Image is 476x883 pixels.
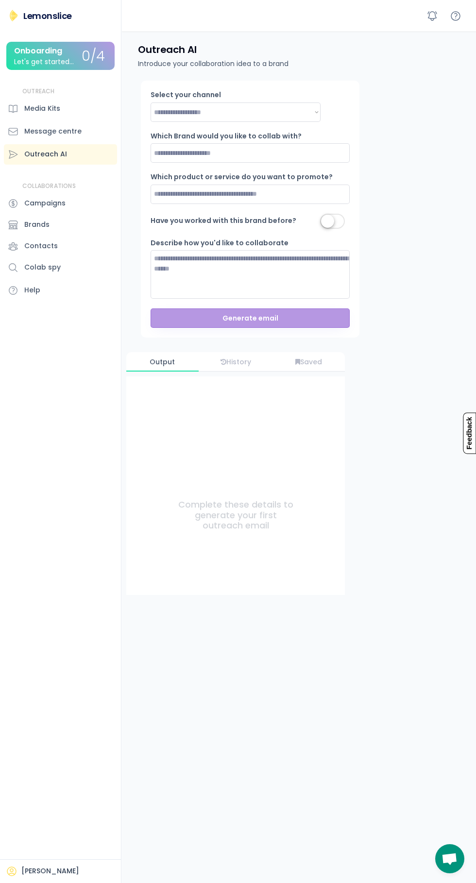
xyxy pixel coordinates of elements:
[24,126,82,136] div: Message centre
[14,47,62,55] div: Onboarding
[22,87,55,96] div: OUTREACH
[24,198,66,208] div: Campaigns
[200,358,272,366] div: History
[175,499,296,531] div: Complete these details to generate your first outreach email
[22,182,76,190] div: COLLABORATIONS
[24,241,58,251] div: Contacts
[82,49,105,64] div: 0/4
[151,216,296,226] div: Have you worked with this brand before?
[138,43,197,56] h4: Outreach AI
[151,132,302,141] div: Which Brand would you like to collab with?
[24,103,60,114] div: Media Kits
[138,59,289,69] div: Introduce your collaboration idea to a brand
[151,90,248,100] div: Select your channel
[24,285,40,295] div: Help
[24,262,61,272] div: Colab spy
[435,844,464,873] a: Obrolan terbuka
[126,358,199,366] div: Output
[151,172,333,182] div: Which product or service do you want to promote?
[14,58,74,66] div: Let's get started...
[23,10,72,22] div: Lemonslice
[8,10,19,21] img: Lemonslice
[21,866,79,876] div: [PERSON_NAME]
[24,149,67,159] div: Outreach AI
[151,238,289,248] div: Describe how you'd like to collaborate
[24,220,50,230] div: Brands
[273,358,345,366] div: Saved
[151,308,350,328] button: Generate email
